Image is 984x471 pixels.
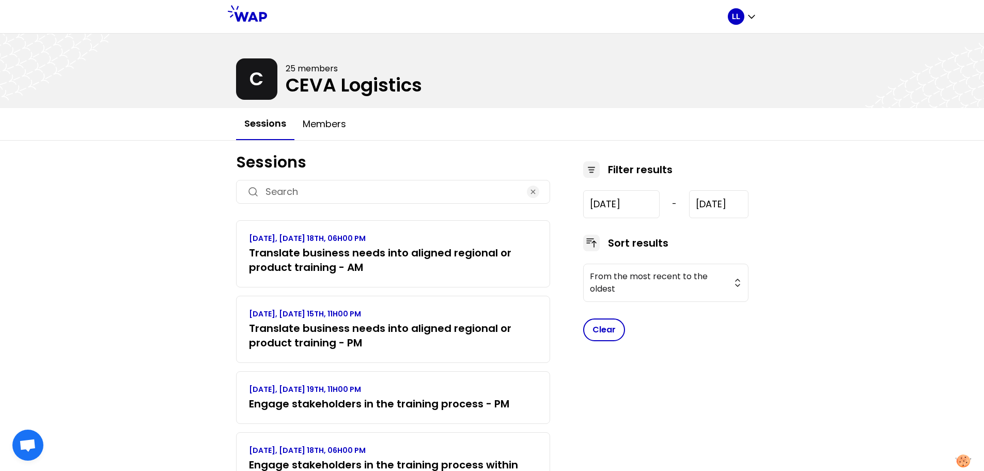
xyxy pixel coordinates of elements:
a: [DATE], [DATE] 15TH, 11H00 PMTranslate business needs into aligned regional or product training - PM [249,309,537,350]
button: Sessions [236,108,294,140]
input: YYYY-M-D [583,190,660,218]
a: [DATE], [DATE] 18TH, 06H00 PMTranslate business needs into aligned regional or product training - AM [249,233,537,275]
p: LL [732,11,740,22]
button: From the most recent to the oldest [583,264,748,302]
h3: Sort results [608,236,668,250]
h1: Sessions [236,153,550,172]
p: [DATE], [DATE] 15TH, 11H00 PM [249,309,537,319]
h3: Translate business needs into aligned regional or product training - AM [249,246,537,275]
button: Members [294,109,354,140]
p: [DATE], [DATE] 18TH, 06H00 PM [249,233,537,244]
a: [DATE], [DATE] 19TH, 11H00 PMEngage stakeholders in the training process - PM [249,384,509,411]
h3: Filter results [608,162,673,177]
span: - [672,198,677,210]
input: YYYY-M-D [689,190,748,218]
button: Clear [583,318,625,341]
input: Search [265,185,521,199]
p: [DATE], [DATE] 19TH, 11H00 PM [249,384,509,394]
h3: Translate business needs into aligned regional or product training - PM [249,321,537,350]
span: From the most recent to the oldest [590,270,727,295]
p: [DATE], [DATE] 18TH, 06H00 PM [249,445,537,455]
h3: Engage stakeholders in the training process - PM [249,397,509,411]
div: Open chat [12,430,43,461]
button: LL [728,8,757,25]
